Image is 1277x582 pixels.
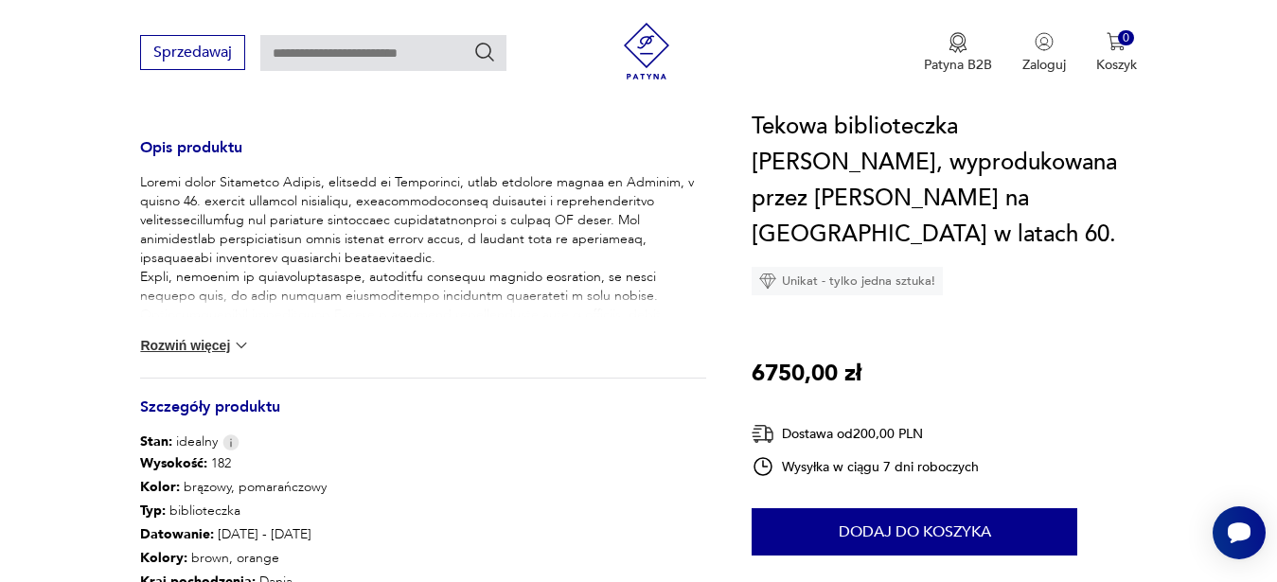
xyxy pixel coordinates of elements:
b: Typ : [140,502,166,520]
div: Dostawa od 200,00 PLN [752,422,979,446]
img: Ikona diamentu [759,273,776,290]
button: Szukaj [473,41,496,63]
div: Wysyłka w ciągu 7 dni roboczych [752,455,979,478]
b: Wysokość : [140,454,207,472]
b: Kolory : [140,549,187,567]
b: Kolor: [140,478,180,496]
p: brown, orange [140,546,417,570]
img: Ikona dostawy [752,422,774,446]
h3: Szczegóły produktu [140,401,706,432]
p: [DATE] - [DATE] [140,522,417,546]
img: Patyna - sklep z meblami i dekoracjami vintage [618,23,675,79]
p: brązowy, pomarańczowy [140,475,417,499]
a: Ikona medaluPatyna B2B [924,32,992,74]
div: Unikat - tylko jedna sztuka! [752,267,943,295]
p: Patyna B2B [924,56,992,74]
b: Datowanie : [140,525,214,543]
h3: Opis produktu [140,142,706,173]
iframe: Smartsupp widget button [1213,506,1266,559]
p: 6750,00 zł [752,356,861,392]
p: Koszyk [1096,56,1137,74]
h1: Tekowa biblioteczka [PERSON_NAME], wyprodukowana przez [PERSON_NAME] na [GEOGRAPHIC_DATA] w latac... [752,109,1150,253]
button: Rozwiń więcej [140,336,250,355]
button: Patyna B2B [924,32,992,74]
button: Dodaj do koszyka [752,508,1077,556]
p: 182 [140,451,417,475]
b: Stan: [140,432,172,450]
button: 0Koszyk [1096,32,1137,74]
p: Loremi dolor Sitametco Adipis, elitsedd ei Temporinci, utlab etdolore magnaa en Adminim, v quisno... [140,173,706,476]
img: Ikona medalu [949,32,967,53]
img: Ikonka użytkownika [1035,32,1054,51]
img: Info icon [222,434,239,450]
p: biblioteczka [140,499,417,522]
img: Ikona koszyka [1107,32,1126,51]
a: Sprzedawaj [140,47,245,61]
div: 0 [1118,30,1134,46]
img: chevron down [232,336,251,355]
button: Zaloguj [1022,32,1066,74]
button: Sprzedawaj [140,35,245,70]
p: Zaloguj [1022,56,1066,74]
span: idealny [140,432,218,451]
